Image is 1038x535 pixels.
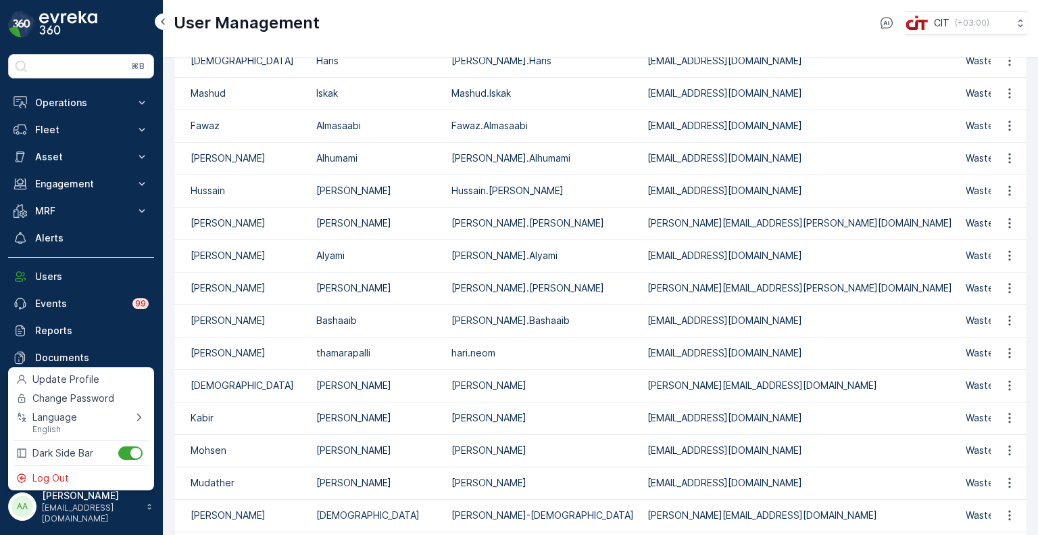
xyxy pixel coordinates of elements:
[451,152,634,165] p: [PERSON_NAME].Alhumami
[8,197,154,225] button: MRF
[906,16,929,30] img: cit-logo_pOk6rL0.png
[8,489,154,524] button: AA[PERSON_NAME][EMAIL_ADDRESS][DOMAIN_NAME]
[451,184,634,197] p: Hussain.[PERSON_NAME]
[316,216,438,230] p: [PERSON_NAME]
[647,281,952,295] p: [PERSON_NAME][EMAIL_ADDRESS][PERSON_NAME][DOMAIN_NAME]
[955,18,989,28] p: ( +03:00 )
[32,446,93,460] span: Dark Side Bar
[647,476,952,490] p: [EMAIL_ADDRESS][DOMAIN_NAME]
[42,503,139,524] p: [EMAIL_ADDRESS][DOMAIN_NAME]
[135,298,146,309] p: 99
[191,509,303,522] p: [PERSON_NAME]
[316,346,438,360] p: thamarapalli
[11,496,33,517] div: AA
[647,444,952,457] p: [EMAIL_ADDRESS][DOMAIN_NAME]
[35,351,149,365] p: Documents
[8,11,35,38] img: logo
[39,11,97,38] img: logo_dark-DEwI_e13.png
[8,225,154,252] a: Alerts
[451,119,634,133] p: Fawaz.Almasaabi
[8,89,154,116] button: Operations
[32,471,69,485] span: Log Out
[191,281,303,295] p: [PERSON_NAME]
[191,346,303,360] p: [PERSON_NAME]
[647,87,952,100] p: [EMAIL_ADDRESS][DOMAIN_NAME]
[191,444,303,457] p: Mohsen
[316,444,438,457] p: [PERSON_NAME]
[191,249,303,262] p: [PERSON_NAME]
[42,489,139,503] p: [PERSON_NAME]
[316,379,438,392] p: [PERSON_NAME]
[191,476,303,490] p: Mudather
[35,177,127,191] p: Engagement
[451,346,634,360] p: hari.neom
[191,184,303,197] p: Hussain
[647,346,952,360] p: [EMAIL_ADDRESS][DOMAIN_NAME]
[191,216,303,230] p: [PERSON_NAME]
[8,290,154,317] a: Events99
[35,204,127,218] p: MRF
[191,54,303,68] p: [DEMOGRAPHIC_DATA]
[35,324,149,338] p: Reports
[8,170,154,197] button: Engagement
[8,317,154,344] a: Reports
[8,344,154,371] a: Documents
[316,152,438,165] p: Alhumami
[8,367,154,490] ul: Menu
[451,379,634,392] p: [PERSON_NAME]
[451,249,634,262] p: [PERSON_NAME].Alyami
[451,87,634,100] p: Mashud.Iskak
[451,281,634,295] p: [PERSON_NAME].[PERSON_NAME]
[316,87,438,100] p: Iskak
[316,476,438,490] p: [PERSON_NAME]
[316,411,438,425] p: [PERSON_NAME]
[191,379,303,392] p: [DEMOGRAPHIC_DATA]
[35,297,124,310] p: Events
[35,96,127,110] p: Operations
[32,373,99,386] span: Update Profile
[8,116,154,143] button: Fleet
[35,231,149,245] p: Alerts
[647,184,952,197] p: [EMAIL_ADDRESS][DOMAIN_NAME]
[316,249,438,262] p: Alyami
[316,509,438,522] p: [DEMOGRAPHIC_DATA]
[316,281,438,295] p: [PERSON_NAME]
[32,411,77,424] span: Language
[451,314,634,327] p: [PERSON_NAME].Bashaaib
[647,216,952,230] p: [PERSON_NAME][EMAIL_ADDRESS][PERSON_NAME][DOMAIN_NAME]
[451,216,634,230] p: [PERSON_NAME].[PERSON_NAME]
[647,54,952,68] p: [EMAIL_ADDRESS][DOMAIN_NAME]
[35,270,149,283] p: Users
[32,392,114,405] span: Change Password
[647,314,952,327] p: [EMAIL_ADDRESS][DOMAIN_NAME]
[131,61,145,72] p: ⌘B
[191,152,303,165] p: [PERSON_NAME]
[32,424,77,435] span: English
[191,411,303,425] p: Kabir
[35,150,127,164] p: Asset
[451,54,634,68] p: [PERSON_NAME].Haris
[191,87,303,100] p: Mashud
[316,54,438,68] p: Haris
[647,152,952,165] p: [EMAIL_ADDRESS][DOMAIN_NAME]
[8,143,154,170] button: Asset
[647,119,952,133] p: [EMAIL_ADDRESS][DOMAIN_NAME]
[451,411,634,425] p: [PERSON_NAME]
[451,476,634,490] p: [PERSON_NAME]
[316,184,438,197] p: [PERSON_NAME]
[647,379,952,392] p: [PERSON_NAME][EMAIL_ADDRESS][DOMAIN_NAME]
[934,16,949,30] p: CIT
[906,11,1027,35] button: CIT(+03:00)
[8,263,154,290] a: Users
[451,509,634,522] p: [PERSON_NAME]-[DEMOGRAPHIC_DATA]
[647,411,952,425] p: [EMAIL_ADDRESS][DOMAIN_NAME]
[647,509,952,522] p: [PERSON_NAME][EMAIL_ADDRESS][DOMAIN_NAME]
[451,444,634,457] p: [PERSON_NAME]
[647,249,952,262] p: [EMAIL_ADDRESS][DOMAIN_NAME]
[191,314,303,327] p: [PERSON_NAME]
[174,12,320,34] p: User Management
[35,123,127,137] p: Fleet
[191,119,303,133] p: Fawaz
[316,119,438,133] p: Almasaabi
[316,314,438,327] p: Bashaaib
